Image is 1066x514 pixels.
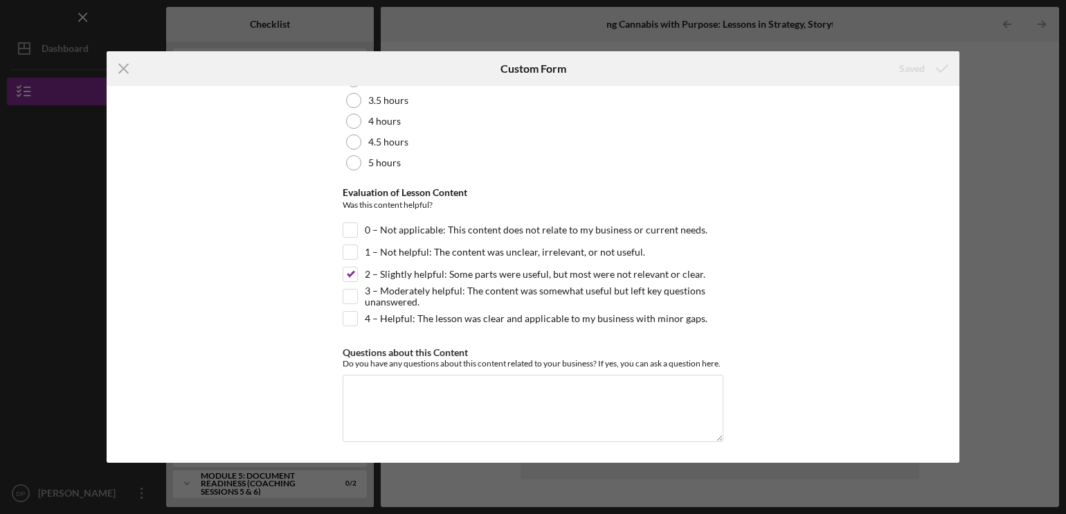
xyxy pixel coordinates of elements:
[899,55,925,82] div: Saved
[343,198,723,215] div: Was this content helpful?
[368,116,401,127] label: 4 hours
[368,136,408,148] label: 4.5 hours
[500,62,566,75] h6: Custom Form
[343,187,723,198] div: Evaluation of Lesson Content
[343,358,723,369] div: Do you have any questions about this content related to your business? If yes, you can ask a ques...
[365,245,645,259] label: 1 – Not helpful: The content was unclear, irrelevant, or not useful.
[365,223,707,237] label: 0 – Not applicable: This content does not relate to my business or current needs.
[343,346,468,358] label: Questions about this Content
[365,312,707,326] label: 4 – Helpful: The lesson was clear and applicable to my business with minor gaps.
[885,55,959,82] button: Saved
[368,157,401,168] label: 5 hours
[365,267,705,281] label: 2 – Slightly helpful: Some parts were useful, but most were not relevant or clear.
[368,95,408,106] label: 3.5 hours
[365,290,723,303] label: 3 – Moderately helpful: The content was somewhat useful but left key questions unanswered.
